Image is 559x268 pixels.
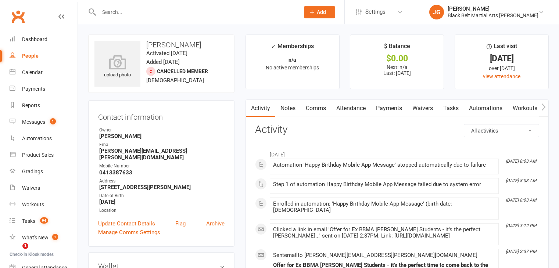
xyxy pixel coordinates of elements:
h3: [PERSON_NAME] [94,41,228,49]
h3: Contact information [98,110,225,121]
div: Workouts [22,202,44,207]
time: Added [DATE] [146,59,180,65]
time: Activated [DATE] [146,50,187,57]
a: Attendance [331,100,371,117]
div: People [22,53,39,59]
span: Sent email to [PERSON_NAME][EMAIL_ADDRESS][PERSON_NAME][DOMAIN_NAME] [273,252,477,258]
i: [DATE] 8:03 AM [506,178,536,183]
a: Dashboard [10,31,78,48]
a: Automations [10,130,78,147]
a: Payments [10,81,78,97]
div: Date of Birth [99,192,225,199]
div: Tasks [22,218,35,224]
button: Add [304,6,335,18]
i: [DATE] 3:12 PM [506,223,536,228]
i: [DATE] 8:03 AM [506,159,536,164]
div: Reports [22,102,40,108]
div: Location [99,207,225,214]
span: No active memberships [266,65,319,70]
a: Gradings [10,163,78,180]
a: Activity [246,100,275,117]
strong: [PERSON_NAME] [99,133,225,140]
div: Email [99,141,225,148]
div: Last visit [487,41,517,55]
div: Memberships [271,41,314,55]
a: People [10,48,78,64]
div: upload photo [94,55,140,79]
strong: 0413387633 [99,169,225,176]
div: $ Balance [384,41,410,55]
a: view attendance [483,73,520,79]
span: Settings [365,4,386,20]
div: Mobile Number [99,163,225,170]
p: Next: n/a Last: [DATE] [357,64,437,76]
div: Product Sales [22,152,54,158]
i: [DATE] 8:03 AM [506,198,536,203]
input: Search... [97,7,294,17]
a: Flag [175,219,186,228]
div: Waivers [22,185,40,191]
a: Payments [371,100,407,117]
i: ✓ [271,43,276,50]
a: Notes [275,100,301,117]
a: Workouts [10,196,78,213]
div: Owner [99,127,225,134]
div: Black Belt Martial Arts [PERSON_NAME] [448,12,538,19]
a: Waivers [407,100,438,117]
div: Gradings [22,169,43,174]
a: Messages 1 [10,114,78,130]
a: Comms [301,100,331,117]
li: [DATE] [255,147,539,159]
div: Messages [22,119,45,125]
div: [DATE] [462,55,542,62]
div: Calendar [22,69,43,75]
strong: n/a [289,57,296,63]
a: Tasks [438,100,464,117]
i: [DATE] 2:37 PM [506,249,536,254]
div: Step 1 of automation Happy Birthday Mobile App Message failed due to system error [273,181,495,188]
a: Manage Comms Settings [98,228,160,237]
div: Payments [22,86,45,92]
div: JG [429,5,444,19]
div: Enrolled in automation: 'Happy Birthday Mobile App Message' (birth date: [DEMOGRAPHIC_DATA] [273,201,495,213]
span: 1 [52,234,58,240]
strong: [PERSON_NAME][EMAIL_ADDRESS][PERSON_NAME][DOMAIN_NAME] [99,148,225,161]
div: Automation 'Happy Birthday Mobile App Message' stopped automatically due to failure [273,162,495,168]
a: Archive [206,219,225,228]
a: Waivers [10,180,78,196]
strong: [STREET_ADDRESS][PERSON_NAME] [99,184,225,191]
div: over [DATE] [462,64,542,72]
a: Calendar [10,64,78,81]
div: Clicked a link in email 'Offer for Ex BBMA [PERSON_NAME] Students - it's the perfect [PERSON_NAME... [273,227,495,239]
a: Automations [464,100,508,117]
div: $0.00 [357,55,437,62]
span: [DEMOGRAPHIC_DATA] [146,77,204,84]
a: Clubworx [9,7,27,26]
iframe: Intercom live chat [7,243,25,261]
div: Address [99,178,225,185]
a: Update Contact Details [98,219,155,228]
a: Workouts [508,100,542,117]
a: Tasks 94 [10,213,78,229]
a: What's New1 [10,229,78,246]
span: 1 [22,243,28,249]
span: Add [317,9,326,15]
span: 1 [50,118,56,124]
div: Dashboard [22,36,47,42]
h3: Activity [255,124,539,135]
span: Cancelled member [157,68,208,74]
strong: [DATE] [99,199,225,205]
div: What's New [22,235,49,240]
a: Product Sales [10,147,78,163]
a: Reports [10,97,78,114]
div: [PERSON_NAME] [448,6,538,12]
span: 94 [40,217,48,224]
div: Automations [22,135,52,141]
